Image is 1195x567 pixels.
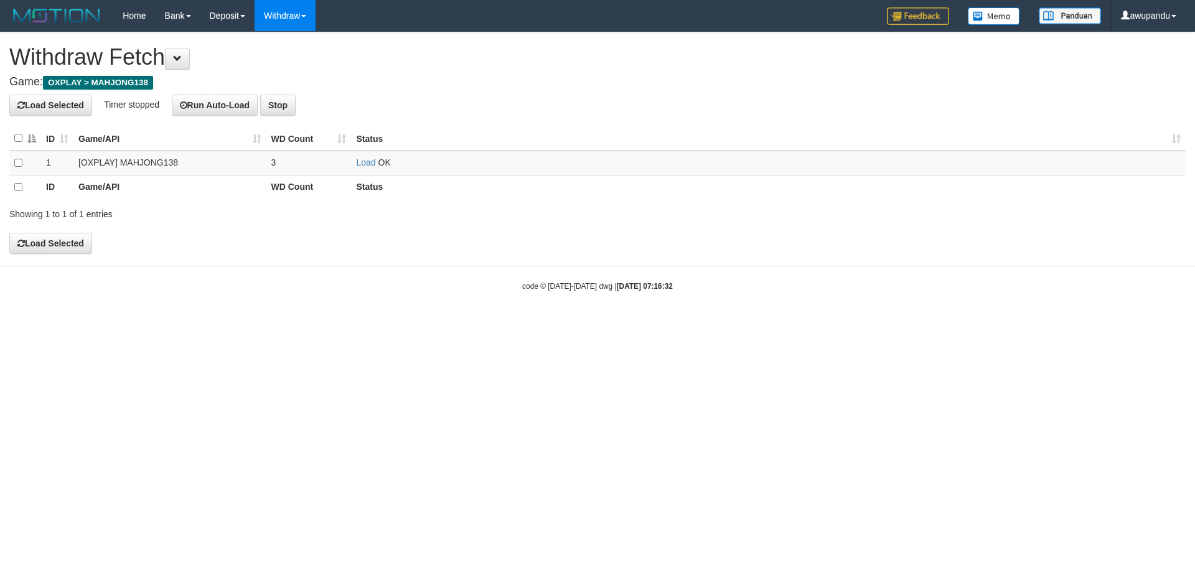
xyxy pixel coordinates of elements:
img: panduan.png [1039,7,1101,24]
a: Load [356,157,375,167]
span: OK [378,157,391,167]
th: Game/API [73,175,266,199]
h1: Withdraw Fetch [9,45,1186,70]
th: WD Count [266,175,352,199]
button: Load Selected [9,233,92,254]
strong: [DATE] 07:16:32 [617,282,673,291]
button: Run Auto-Load [172,95,258,116]
button: Load Selected [9,95,92,116]
th: ID: activate to sort column ascending [41,126,73,151]
img: Button%20Memo.svg [968,7,1020,25]
h4: Game: [9,76,1186,88]
span: 3 [271,157,276,167]
span: OXPLAY > MAHJONG138 [43,76,153,90]
div: Showing 1 to 1 of 1 entries [9,203,489,220]
th: Status: activate to sort column ascending [351,126,1186,151]
img: MOTION_logo.png [9,6,104,25]
th: Game/API: activate to sort column ascending [73,126,266,151]
td: [OXPLAY] MAHJONG138 [73,151,266,176]
th: WD Count: activate to sort column ascending [266,126,352,151]
td: 1 [41,151,73,176]
th: ID [41,175,73,199]
span: Timer stopped [104,99,159,109]
button: Stop [260,95,296,116]
img: Feedback.jpg [887,7,949,25]
th: Status [351,175,1186,199]
small: code © [DATE]-[DATE] dwg | [522,282,673,291]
